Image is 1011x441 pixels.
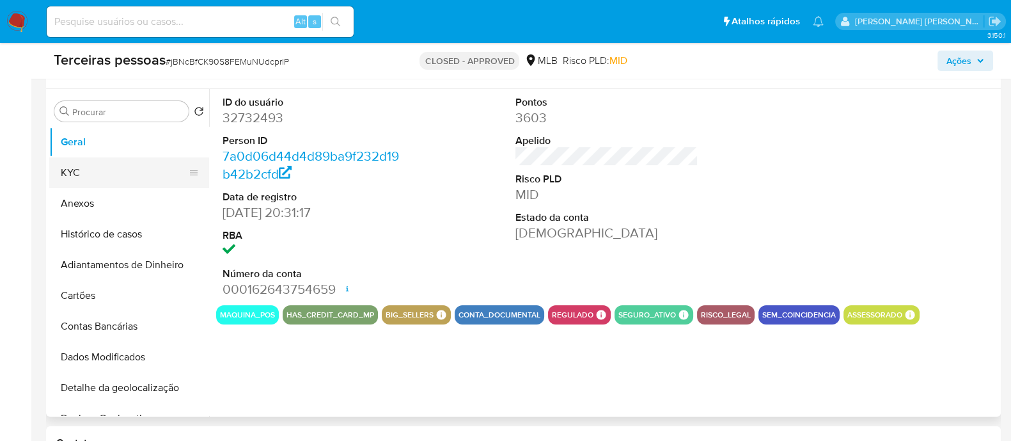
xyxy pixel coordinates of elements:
[515,134,698,148] dt: Apelido
[847,312,902,317] button: assessorado
[49,403,209,434] button: Devices Geolocation
[732,15,800,28] span: Atalhos rápidos
[49,311,209,342] button: Contas Bancárias
[562,54,627,68] span: Risco PLD:
[322,13,349,31] button: search-icon
[223,267,405,281] dt: Número da conta
[813,16,824,27] a: Notificações
[386,312,434,317] button: big_sellers
[286,312,374,317] button: has_credit_card_mp
[49,250,209,280] button: Adiantamentos de Dinheiro
[223,280,405,298] dd: 000162643754659
[49,373,209,403] button: Detalhe da geolocalização
[220,312,275,317] button: maquina_pos
[295,15,306,28] span: Alt
[618,312,676,317] button: seguro_ativo
[49,219,209,250] button: Histórico de casos
[49,342,209,373] button: Dados Modificados
[54,49,166,70] b: Terceiras pessoas
[946,51,971,71] span: Ações
[524,54,557,68] div: MLB
[49,280,209,311] button: Cartões
[937,51,993,71] button: Ações
[987,30,1005,40] span: 3.150.1
[552,312,593,317] button: regulado
[49,127,209,157] button: Geral
[49,157,199,188] button: KYC
[223,134,405,148] dt: Person ID
[223,229,405,243] dt: RBA
[49,188,209,219] button: Anexos
[458,312,540,317] button: conta_documental
[194,106,204,120] button: Retornar ao pedido padrão
[166,55,289,68] span: # jBNcBfCK90S8FEMuNUdcprlP
[762,312,836,317] button: sem_coincidencia
[515,172,698,186] dt: Risco PLD
[223,204,405,221] dd: [DATE] 20:31:17
[988,15,1001,28] a: Sair
[515,95,698,109] dt: Pontos
[47,13,354,30] input: Pesquise usuários ou casos...
[59,106,70,116] button: Procurar
[223,190,405,204] dt: Data de registro
[855,15,984,28] p: anna.almeida@mercadopago.com.br
[515,224,698,242] dd: [DEMOGRAPHIC_DATA]
[223,147,399,183] a: 7a0d06d44d4d89ba9f232d19b42b2cfd
[515,211,698,225] dt: Estado da conta
[223,109,405,127] dd: 32732493
[609,53,627,68] span: MID
[701,312,751,317] button: risco_legal
[223,95,405,109] dt: ID do usuário
[72,106,184,118] input: Procurar
[515,109,698,127] dd: 3603
[515,186,698,204] dd: MID
[419,52,519,70] p: CLOSED - APPROVED
[313,15,317,28] span: s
